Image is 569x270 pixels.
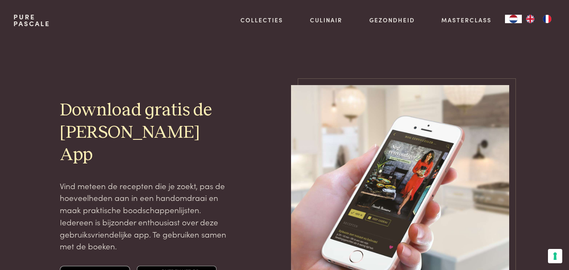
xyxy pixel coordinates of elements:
[522,15,539,23] a: EN
[505,15,556,23] aside: Language selected: Nederlands
[539,15,556,23] a: FR
[505,15,522,23] div: Language
[505,15,522,23] a: NL
[13,13,50,27] a: PurePascale
[60,99,232,166] h2: Download gratis de [PERSON_NAME] App
[548,249,562,263] button: Uw voorkeuren voor toestemming voor trackingtechnologieën
[369,16,415,24] a: Gezondheid
[240,16,283,24] a: Collecties
[60,180,232,252] p: Vind meteen de recepten die je zoekt, pas de hoeveelheden aan in een handomdraai en maak praktisc...
[441,16,492,24] a: Masterclass
[310,16,342,24] a: Culinair
[522,15,556,23] ul: Language list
